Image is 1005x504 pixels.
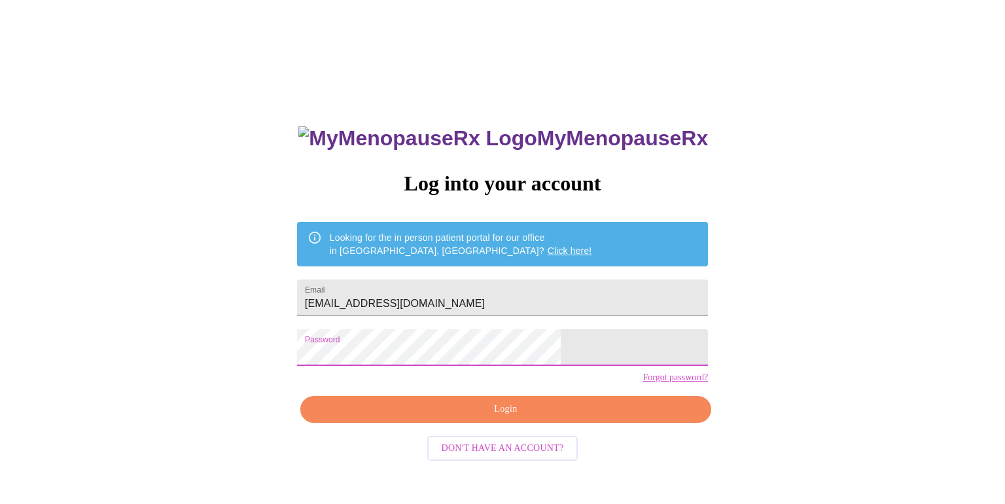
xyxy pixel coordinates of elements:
[330,226,592,262] div: Looking for the in person patient portal for our office in [GEOGRAPHIC_DATA], [GEOGRAPHIC_DATA]?
[297,171,708,196] h3: Log into your account
[315,401,696,418] span: Login
[643,372,708,383] a: Forgot password?
[442,441,564,457] span: Don't have an account?
[424,441,582,452] a: Don't have an account?
[427,436,578,461] button: Don't have an account?
[298,126,537,151] img: MyMenopauseRx Logo
[548,245,592,256] a: Click here!
[300,396,711,423] button: Login
[298,126,708,151] h3: MyMenopauseRx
